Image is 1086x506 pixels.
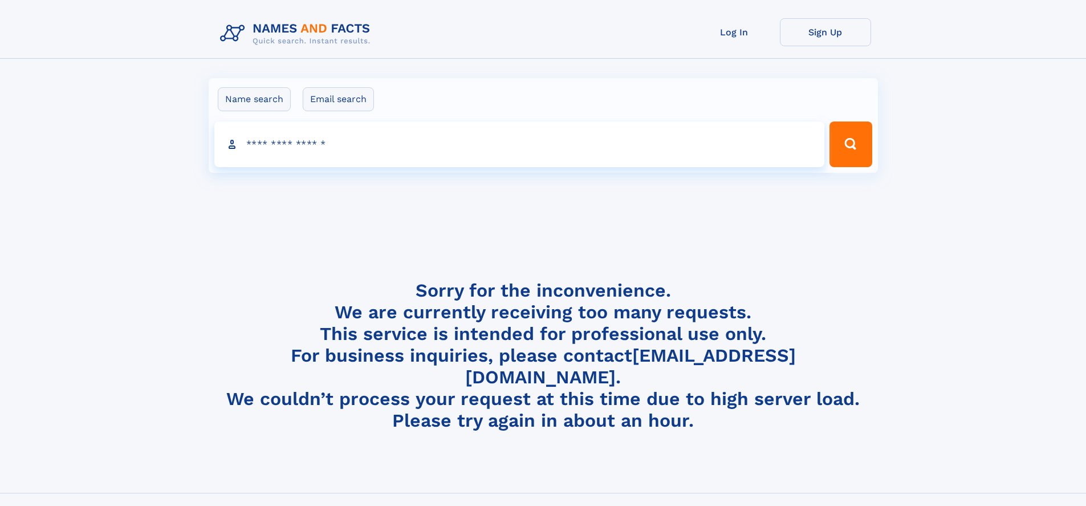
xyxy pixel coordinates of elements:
[218,87,291,111] label: Name search
[829,122,872,167] button: Search Button
[689,18,780,46] a: Log In
[465,345,796,388] a: [EMAIL_ADDRESS][DOMAIN_NAME]
[215,18,380,49] img: Logo Names and Facts
[780,18,871,46] a: Sign Up
[214,122,825,167] input: search input
[215,280,871,432] h4: Sorry for the inconvenience. We are currently receiving too many requests. This service is intend...
[303,87,374,111] label: Email search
